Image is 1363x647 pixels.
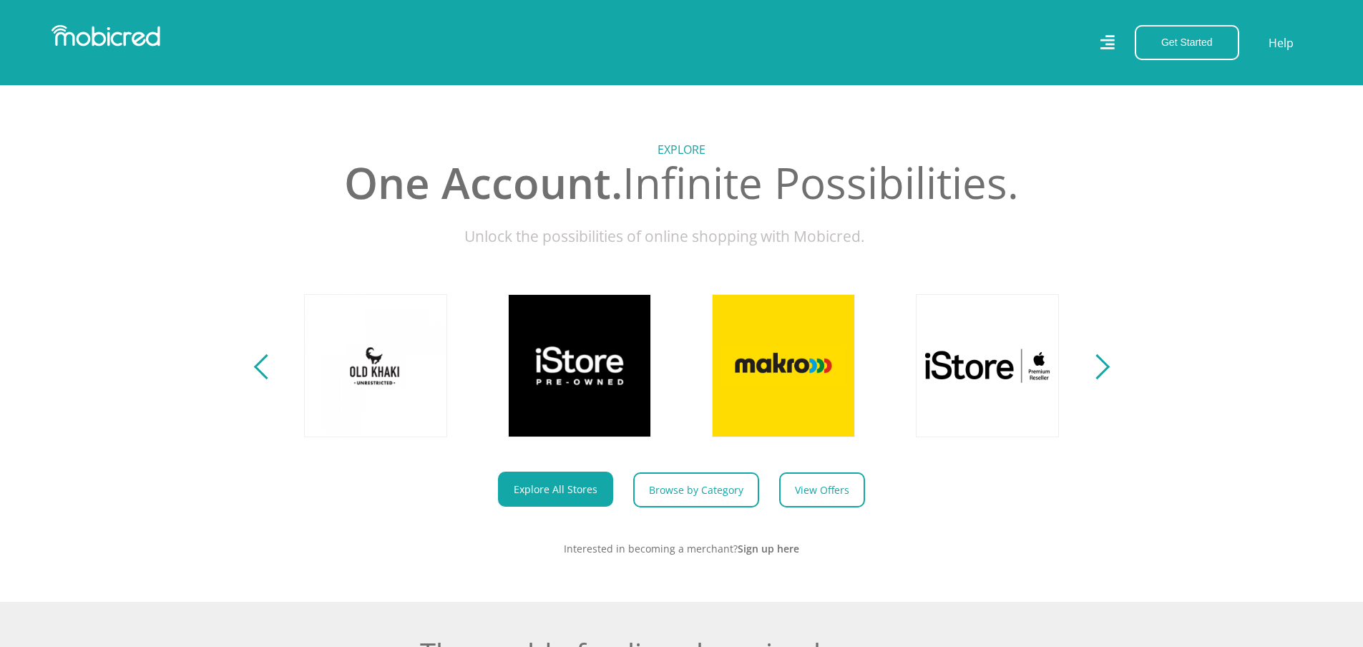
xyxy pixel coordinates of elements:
p: Unlock the possibilities of online shopping with Mobicred. [285,225,1079,248]
h2: Infinite Possibilities. [285,157,1079,208]
a: Browse by Category [633,472,759,507]
img: Mobicred [52,25,160,47]
a: Help [1268,34,1294,52]
button: Previous [258,351,275,380]
a: Sign up here [738,542,799,555]
a: View Offers [779,472,865,507]
button: Next [1088,351,1106,380]
span: One Account. [344,153,622,212]
p: Interested in becoming a merchant? [285,541,1079,556]
h5: Explore [285,143,1079,157]
a: Explore All Stores [498,472,613,507]
button: Get Started [1135,25,1239,60]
